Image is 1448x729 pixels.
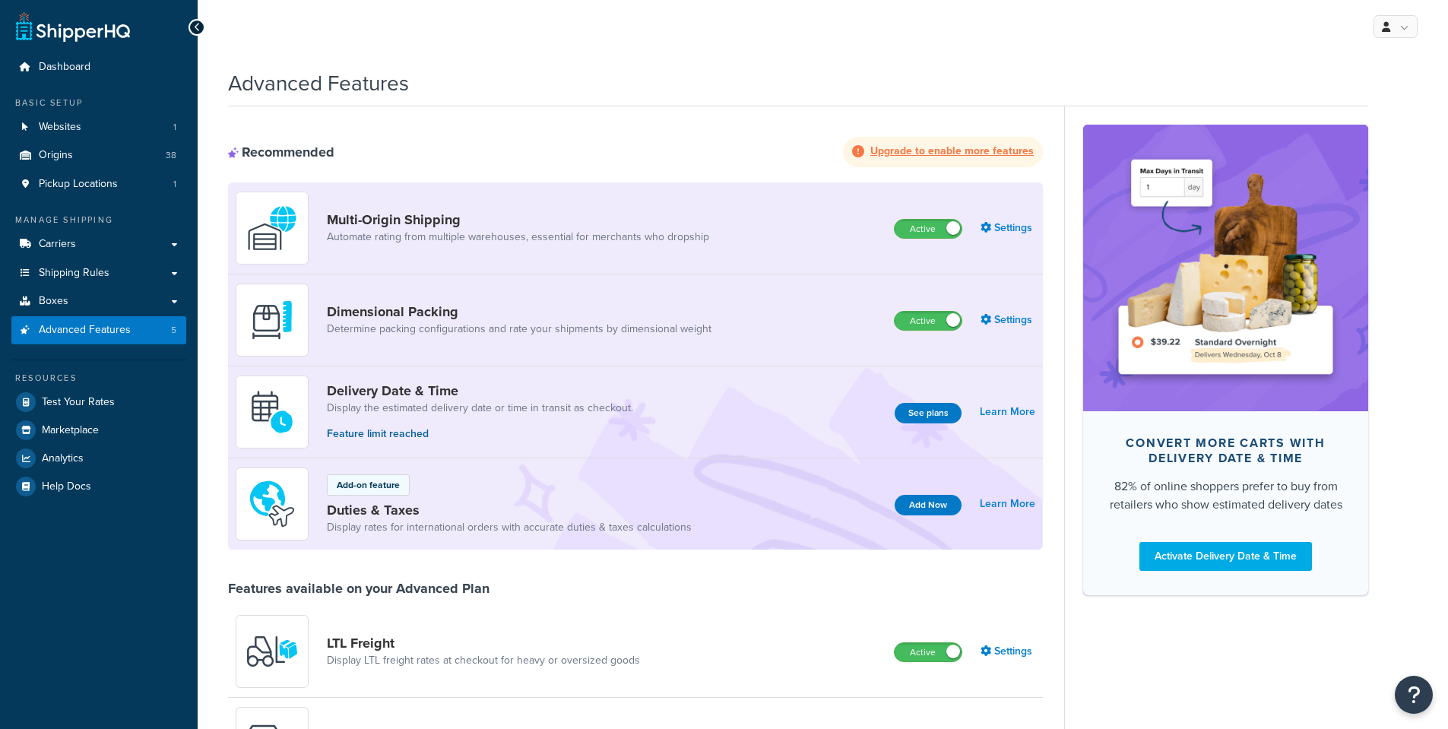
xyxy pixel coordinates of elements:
button: Open Resource Center [1395,676,1433,714]
a: Dashboard [11,53,186,81]
span: Marketplace [42,424,99,437]
a: Boxes [11,287,186,315]
span: Help Docs [42,480,91,493]
div: Recommended [228,144,334,160]
a: Marketplace [11,417,186,444]
img: icon-duo-feat-landed-cost-7136b061.png [246,477,299,531]
a: Analytics [11,445,186,472]
a: Learn More [980,401,1035,423]
img: y79ZsPf0fXUFUhFXDzUgf+ktZg5F2+ohG75+v3d2s1D9TjoU8PiyCIluIjV41seZevKCRuEjTPPOKHJsQcmKCXGdfprl3L4q7... [246,625,299,678]
a: Help Docs [11,473,186,500]
a: Display the estimated delivery date or time in transit as checkout. [327,401,633,416]
span: Dashboard [39,61,90,74]
a: Settings [981,309,1035,331]
a: Display rates for international orders with accurate duties & taxes calculations [327,520,692,535]
div: Manage Shipping [11,214,186,227]
label: Active [895,643,962,661]
img: WatD5o0RtDAAAAAElFTkSuQmCC [246,201,299,255]
span: 38 [166,149,176,162]
a: Activate Delivery Date & Time [1139,542,1312,571]
p: Feature limit reached [327,426,633,442]
span: Shipping Rules [39,267,109,280]
div: 82% of online shoppers prefer to buy from retailers who show estimated delivery dates [1107,477,1344,514]
span: Boxes [39,295,68,308]
li: Websites [11,113,186,141]
a: Learn More [980,493,1035,515]
button: See plans [895,403,962,423]
a: Display LTL freight rates at checkout for heavy or oversized goods [327,653,640,668]
a: Delivery Date & Time [327,382,633,399]
a: Carriers [11,230,186,258]
li: Pickup Locations [11,170,186,198]
a: Automate rating from multiple warehouses, essential for merchants who dropship [327,230,709,245]
span: 5 [171,324,176,337]
a: Shipping Rules [11,259,186,287]
span: Origins [39,149,73,162]
a: Pickup Locations1 [11,170,186,198]
span: 1 [173,178,176,191]
strong: Upgrade to enable more features [870,143,1034,159]
a: Duties & Taxes [327,502,692,518]
div: Basic Setup [11,97,186,109]
li: Advanced Features [11,316,186,344]
a: Settings [981,641,1035,662]
p: Add-on feature [337,478,400,492]
img: DTVBYsAAAAAASUVORK5CYII= [246,293,299,347]
label: Active [895,312,962,330]
label: Active [895,220,962,238]
a: Advanced Features5 [11,316,186,344]
span: Carriers [39,238,76,251]
a: LTL Freight [327,635,640,651]
a: Websites1 [11,113,186,141]
a: Multi-Origin Shipping [327,211,709,228]
div: Resources [11,372,186,385]
img: feature-image-ddt-36eae7f7280da8017bfb280eaccd9c446f90b1fe08728e4019434db127062ab4.png [1106,147,1345,388]
a: Origins38 [11,141,186,170]
span: Pickup Locations [39,178,118,191]
span: Advanced Features [39,324,131,337]
span: 1 [173,121,176,134]
a: Settings [981,217,1035,239]
img: gfkeb5ejjkALwAAAABJRU5ErkJggg== [246,385,299,439]
span: Websites [39,121,81,134]
div: Features available on your Advanced Plan [228,580,490,597]
a: Determine packing configurations and rate your shipments by dimensional weight [327,322,711,337]
button: Add Now [895,495,962,515]
h1: Advanced Features [228,68,409,98]
li: Origins [11,141,186,170]
span: Test Your Rates [42,396,115,409]
a: Test Your Rates [11,388,186,416]
span: Analytics [42,452,84,465]
div: Convert more carts with delivery date & time [1107,436,1344,466]
a: Dimensional Packing [327,303,711,320]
